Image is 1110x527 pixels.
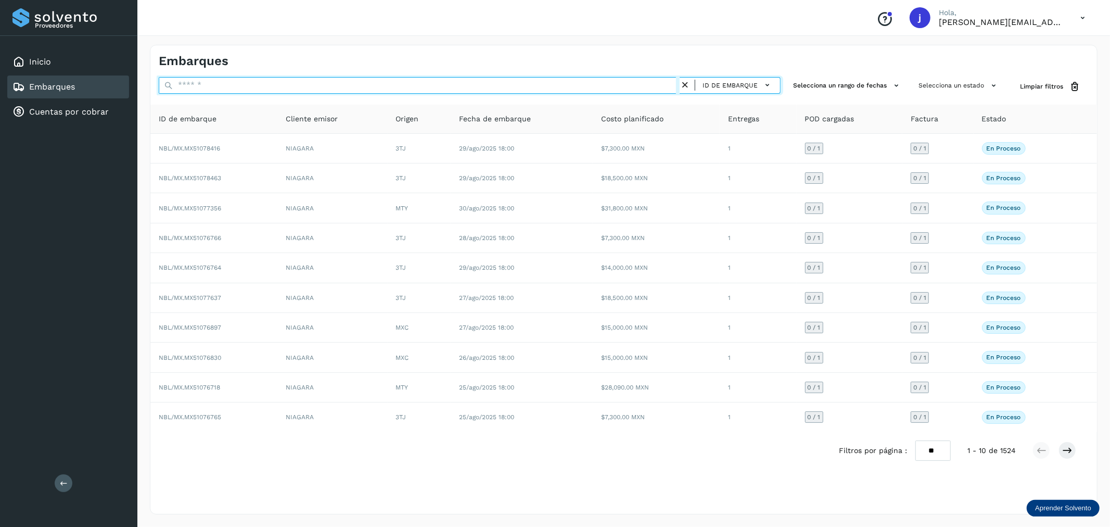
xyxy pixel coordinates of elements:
[805,114,854,124] span: POD cargadas
[159,354,221,361] span: NBL/MX.MX51076830
[277,253,388,283] td: NIAGARA
[396,114,419,124] span: Origen
[808,414,821,420] span: 0 / 1
[277,373,388,403] td: NIAGARA
[914,77,1003,94] button: Selecciona un estado
[277,343,388,372] td: NIAGARA
[7,76,129,98] div: Embarques
[388,253,451,283] td: 3TJ
[593,134,720,164] td: $7,300.00 MXN
[720,313,797,343] td: 1
[277,134,388,164] td: NIAGARA
[159,234,221,242] span: NBL/MX.MX51076766
[601,114,664,124] span: Costo planificado
[277,223,388,253] td: NIAGARA
[699,78,776,93] button: ID de embarque
[987,384,1021,391] p: En proceso
[459,354,514,361] span: 26/ago/2025 18:00
[720,283,797,313] td: 1
[808,295,821,301] span: 0 / 1
[913,295,926,301] span: 0 / 1
[913,145,926,152] span: 0 / 1
[808,145,821,152] span: 0 / 1
[593,343,720,372] td: $15,000.00 MXN
[29,107,109,117] a: Cuentas por cobrar
[159,384,220,391] span: NBL/MX.MX51076718
[808,265,821,271] span: 0 / 1
[459,413,514,421] span: 25/ago/2025 18:00
[388,223,451,253] td: 3TJ
[593,313,720,343] td: $15,000.00 MXN
[593,253,720,283] td: $14,000.00 MXN
[459,324,514,331] span: 27/ago/2025 18:00
[913,265,926,271] span: 0 / 1
[939,17,1064,27] p: javier@rfllogistics.com.mx
[808,175,821,181] span: 0 / 1
[593,403,720,432] td: $7,300.00 MXN
[808,235,821,241] span: 0 / 1
[808,205,821,211] span: 0 / 1
[720,343,797,372] td: 1
[789,77,906,94] button: Selecciona un rango de fechas
[808,384,821,391] span: 0 / 1
[913,355,926,361] span: 0 / 1
[720,134,797,164] td: 1
[388,134,451,164] td: 3TJ
[388,193,451,223] td: MTY
[459,114,531,124] span: Fecha de embarque
[987,145,1021,152] p: En proceso
[7,101,129,123] div: Cuentas por cobrar
[35,22,125,29] p: Proveedores
[459,384,514,391] span: 25/ago/2025 18:00
[728,114,759,124] span: Entregas
[593,223,720,253] td: $7,300.00 MXN
[1012,77,1089,96] button: Limpiar filtros
[388,313,451,343] td: MXC
[388,403,451,432] td: 3TJ
[1020,82,1063,91] span: Limpiar filtros
[159,205,221,212] span: NBL/MX.MX51077356
[987,324,1021,331] p: En proceso
[987,294,1021,302] p: En proceso
[913,414,926,420] span: 0 / 1
[159,114,216,124] span: ID de embarque
[459,205,514,212] span: 30/ago/2025 18:00
[720,403,797,432] td: 1
[703,81,758,90] span: ID de embarque
[593,193,720,223] td: $31,800.00 MXN
[839,445,907,456] span: Filtros por página :
[29,82,75,92] a: Embarques
[159,294,221,302] span: NBL/MX.MX51077637
[967,445,1016,456] span: 1 - 10 de 1524
[720,193,797,223] td: 1
[987,234,1021,242] p: En proceso
[987,174,1021,182] p: En proceso
[720,164,797,193] td: 1
[982,114,1006,124] span: Estado
[159,324,221,331] span: NBL/MX.MX51076897
[29,57,51,67] a: Inicio
[1035,504,1091,512] p: Aprender Solvento
[459,264,514,271] span: 29/ago/2025 18:00
[913,205,926,211] span: 0 / 1
[913,384,926,391] span: 0 / 1
[286,114,338,124] span: Cliente emisor
[459,294,514,302] span: 27/ago/2025 18:00
[159,174,221,182] span: NBL/MX.MX51078463
[277,164,388,193] td: NIAGARA
[459,174,514,182] span: 29/ago/2025 18:00
[277,283,388,313] td: NIAGARA
[987,354,1021,361] p: En proceso
[720,253,797,283] td: 1
[593,283,720,313] td: $18,500.00 MXN
[388,283,451,313] td: 3TJ
[939,8,1064,17] p: Hola,
[159,264,221,271] span: NBL/MX.MX51076764
[159,413,221,421] span: NBL/MX.MX51076765
[593,164,720,193] td: $18,500.00 MXN
[459,145,514,152] span: 29/ago/2025 18:00
[720,373,797,403] td: 1
[159,54,228,69] h4: Embarques
[1027,500,1100,517] div: Aprender Solvento
[913,324,926,331] span: 0 / 1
